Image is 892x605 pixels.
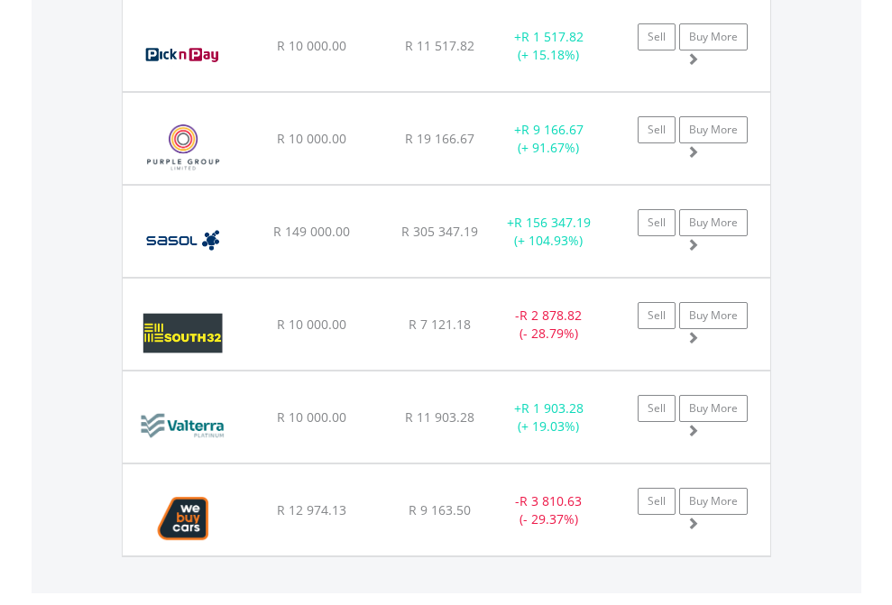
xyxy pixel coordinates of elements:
[405,130,474,147] span: R 19 166.67
[409,316,471,333] span: R 7 121.18
[132,301,234,365] img: EQU.ZA.S32.png
[132,115,235,179] img: EQU.ZA.PPE.png
[132,208,234,272] img: EQU.ZA.SOL.png
[492,121,605,157] div: + (+ 91.67%)
[132,394,235,458] img: EQU.ZA.VAL.png
[492,28,605,64] div: + (+ 15.18%)
[521,399,584,417] span: R 1 903.28
[679,302,748,329] a: Buy More
[492,399,605,435] div: + (+ 19.03%)
[679,395,748,422] a: Buy More
[401,223,478,240] span: R 305 347.19
[277,37,346,54] span: R 10 000.00
[679,116,748,143] a: Buy More
[638,209,676,236] a: Sell
[520,492,582,509] span: R 3 810.63
[132,23,234,87] img: EQU.ZA.PIK.png
[521,121,584,138] span: R 9 166.67
[277,130,346,147] span: R 10 000.00
[638,488,676,515] a: Sell
[409,501,471,518] span: R 9 163.50
[277,408,346,426] span: R 10 000.00
[277,316,346,333] span: R 10 000.00
[520,307,582,324] span: R 2 878.82
[492,492,605,528] div: - (- 29.37%)
[405,408,474,426] span: R 11 903.28
[638,302,676,329] a: Sell
[638,116,676,143] a: Sell
[514,214,591,231] span: R 156 347.19
[492,214,605,250] div: + (+ 104.93%)
[679,23,748,50] a: Buy More
[277,501,346,518] span: R 12 974.13
[273,223,350,240] span: R 149 000.00
[132,487,235,551] img: EQU.ZA.WBC.png
[638,395,676,422] a: Sell
[492,307,605,343] div: - (- 28.79%)
[521,28,584,45] span: R 1 517.82
[679,488,748,515] a: Buy More
[638,23,676,50] a: Sell
[679,209,748,236] a: Buy More
[405,37,474,54] span: R 11 517.82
